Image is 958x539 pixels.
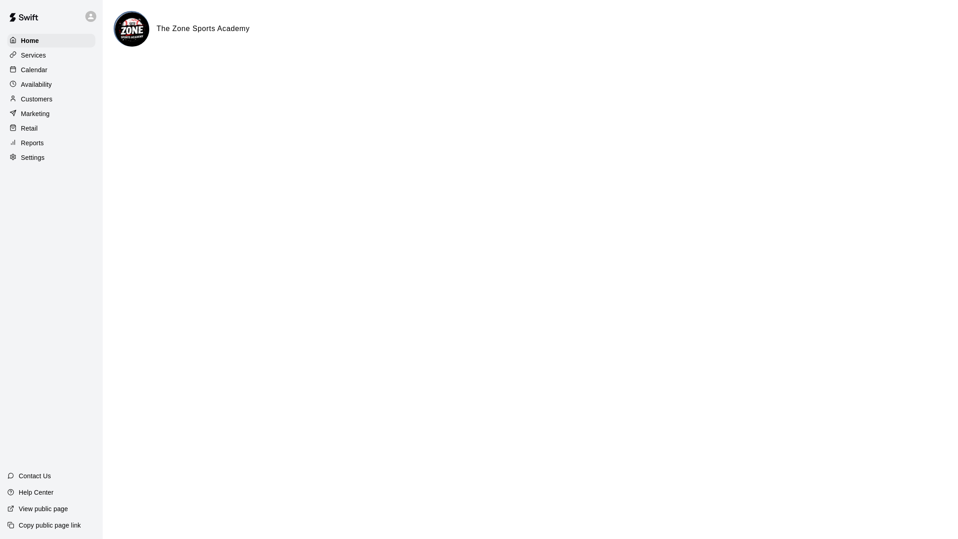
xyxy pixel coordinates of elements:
[7,48,95,62] a: Services
[7,151,95,164] a: Settings
[21,153,45,162] p: Settings
[7,63,95,77] a: Calendar
[7,107,95,121] a: Marketing
[21,124,38,133] p: Retail
[21,65,47,74] p: Calendar
[19,504,68,513] p: View public page
[115,12,149,47] img: The Zone Sports Academy logo
[157,23,250,35] h6: The Zone Sports Academy
[19,488,53,497] p: Help Center
[21,51,46,60] p: Services
[21,109,50,118] p: Marketing
[21,36,39,45] p: Home
[21,138,44,148] p: Reports
[19,521,81,530] p: Copy public page link
[7,92,95,106] a: Customers
[7,34,95,48] a: Home
[21,95,52,104] p: Customers
[21,80,52,89] p: Availability
[7,78,95,91] a: Availability
[7,122,95,135] a: Retail
[19,471,51,481] p: Contact Us
[7,136,95,150] a: Reports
